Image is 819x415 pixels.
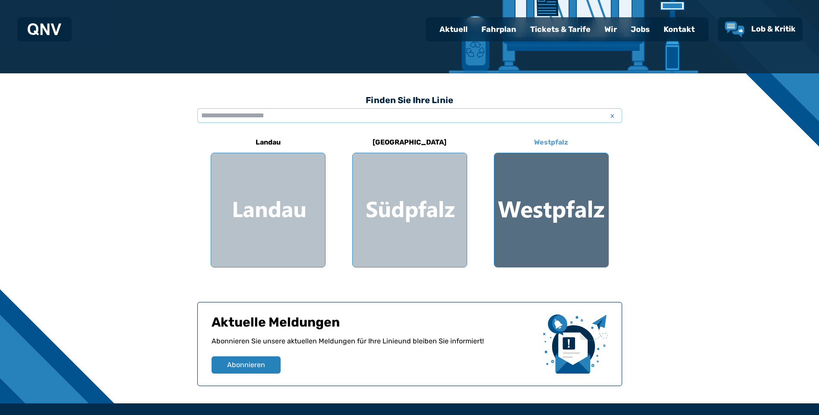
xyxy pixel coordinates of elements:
[252,135,284,149] h6: Landau
[28,21,61,38] a: QNV Logo
[598,18,624,41] a: Wir
[624,18,657,41] a: Jobs
[494,132,609,267] a: Westpfalz Region Westpfalz
[725,22,796,37] a: Lob & Kritik
[523,18,598,41] a: Tickets & Tarife
[212,356,281,374] button: Abonnieren
[227,360,265,370] span: Abonnieren
[607,110,619,121] span: x
[352,132,467,267] a: [GEOGRAPHIC_DATA] Region Südpfalz
[211,132,326,267] a: Landau Region Landau
[197,91,622,110] h3: Finden Sie Ihre Linie
[369,135,450,149] h6: [GEOGRAPHIC_DATA]
[474,18,523,41] a: Fahrplan
[28,23,61,35] img: QNV Logo
[751,24,796,34] span: Lob & Kritik
[657,18,702,41] a: Kontakt
[212,336,536,356] p: Abonnieren Sie unsere aktuellen Meldungen für Ihre Linie und bleiben Sie informiert!
[433,18,474,41] a: Aktuell
[531,135,572,149] h6: Westpfalz
[212,314,536,336] h1: Aktuelle Meldungen
[543,314,608,374] img: newsletter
